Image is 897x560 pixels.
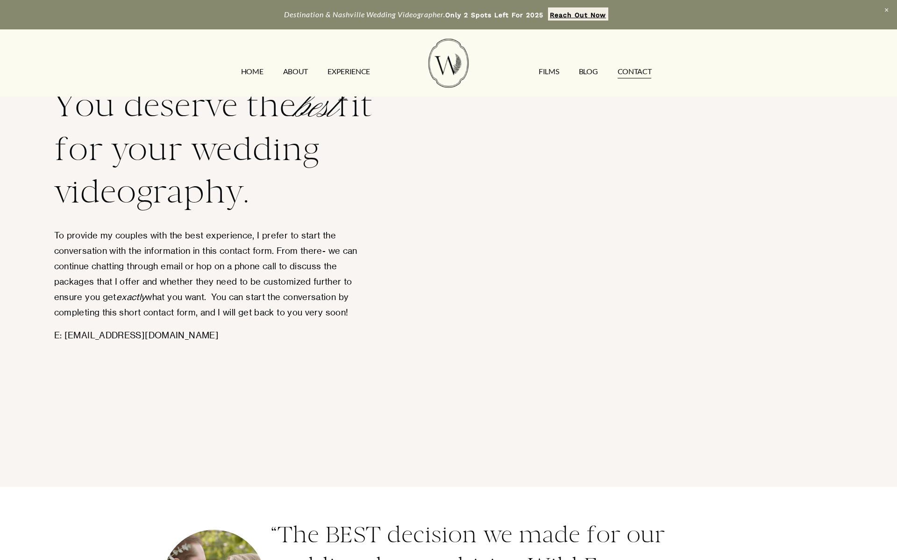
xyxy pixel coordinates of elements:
[54,84,374,213] h2: You deserve the fit for your wedding videography.
[241,64,263,79] a: HOME
[548,7,608,21] a: Reach Out Now
[579,64,598,79] a: Blog
[283,64,308,79] a: ABOUT
[116,292,146,302] em: exactly
[54,328,374,343] p: E: [EMAIL_ADDRESS][DOMAIN_NAME]
[550,11,606,19] strong: Reach Out Now
[54,228,374,320] p: To provide my couples with the best experience, I prefer to start the conversation with the infor...
[428,39,469,88] img: Wild Fern Weddings
[539,64,559,79] a: FILMS
[618,64,652,79] a: CONTACT
[296,87,337,127] em: best
[327,64,370,79] a: EXPERIENCE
